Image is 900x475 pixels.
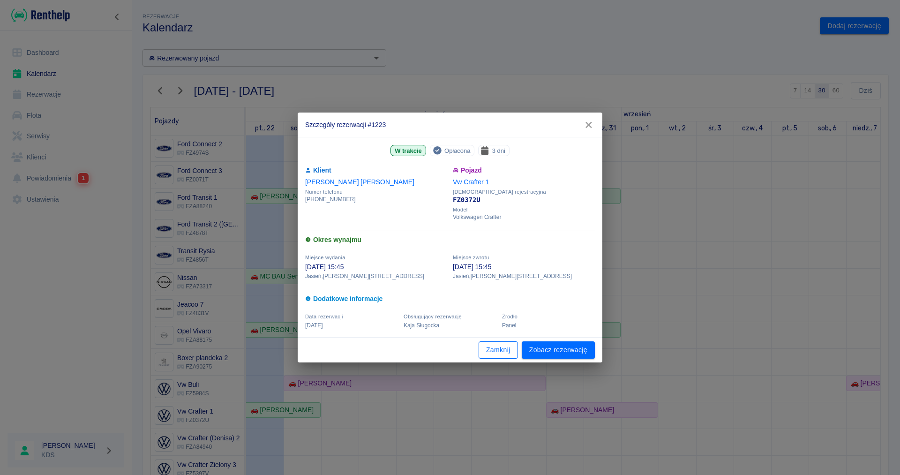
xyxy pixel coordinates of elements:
[305,262,447,272] p: [DATE] 15:45
[404,314,462,319] span: Obsługujący rezerwację
[305,255,345,260] span: Miejsce wydania
[522,341,595,359] a: Zobacz rezerwację
[453,178,489,186] a: Vw Crafter 1
[305,178,414,186] a: [PERSON_NAME] [PERSON_NAME]
[453,272,595,280] p: Jasień , [PERSON_NAME][STREET_ADDRESS]
[305,314,343,319] span: Data rezerwacji
[453,189,595,195] span: [DEMOGRAPHIC_DATA] rejestracyjna
[391,146,425,156] span: W trakcie
[502,321,595,330] p: Panel
[305,189,447,195] span: Numer telefonu
[488,146,509,156] span: 3 dni
[453,255,489,260] span: Miejsce zwrotu
[305,321,398,330] p: [DATE]
[453,166,595,175] h6: Pojazd
[404,321,496,330] p: Kaja Sługocka
[453,262,595,272] p: [DATE] 15:45
[453,207,595,213] span: Model
[305,272,447,280] p: Jasień , [PERSON_NAME][STREET_ADDRESS]
[479,341,518,359] button: Zamknij
[305,235,595,245] h6: Okres wynajmu
[502,314,517,319] span: Żrodło
[453,195,595,205] p: FZ0372U
[305,294,595,304] h6: Dodatkowe informacje
[441,146,474,156] span: Opłacona
[305,195,447,204] p: [PHONE_NUMBER]
[453,213,595,221] p: Volkswagen Crafter
[298,113,602,137] h2: Szczegóły rezerwacji #1223
[305,166,447,175] h6: Klient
